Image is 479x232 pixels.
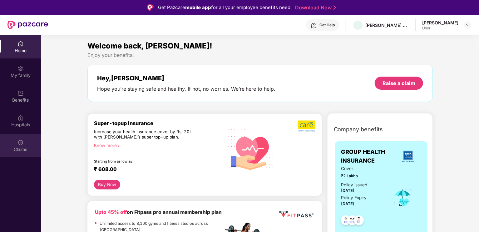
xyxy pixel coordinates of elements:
[94,129,196,140] div: Increase your health insurance cover by Rs. 20L with [PERSON_NAME]’s super top-up plan.
[87,41,212,50] span: Welcome back, [PERSON_NAME]!
[94,166,217,174] div: ₹ 608.00
[223,122,279,178] img: svg+xml;base64,PHN2ZyB4bWxucz0iaHR0cDovL3d3dy53My5vcmcvMjAwMC9zdmciIHhtbG5zOnhsaW5rPSJodHRwOi8vd3...
[333,4,336,11] img: Stroke
[95,209,222,215] b: on Fitpass pro annual membership plan
[422,20,458,26] div: [PERSON_NAME]
[383,80,415,87] div: Raise a claim
[94,159,197,164] div: Starting from as low as
[117,144,120,148] span: right
[341,173,384,179] span: ₹2 Lakhs
[17,115,24,121] img: svg+xml;base64,PHN2ZyBpZD0iSG9zcGl0YWxzIiB4bWxucz0iaHR0cDovL3d3dy53My5vcmcvMjAwMC9zdmciIHdpZHRoPS...
[298,120,316,132] img: b5dec4f62d2307b9de63beb79f102df3.png
[341,165,384,172] span: Cover
[97,86,276,92] div: Hope you’re staying safe and healthy. If not, no worries. We’re here to help.
[338,214,353,229] img: svg+xml;base64,PHN2ZyB4bWxucz0iaHR0cDovL3d3dy53My5vcmcvMjAwMC9zdmciIHdpZHRoPSI0OC45NDMiIGhlaWdodD...
[341,182,368,188] div: Policy issued
[87,52,433,58] div: Enjoy your benefits!
[400,148,417,165] img: insurerLogo
[17,90,24,96] img: svg+xml;base64,PHN2ZyBpZD0iQmVuZWZpdHMiIHhtbG5zPSJodHRwOi8vd3d3LnczLm9yZy8yMDAwL3N2ZyIgd2lkdGg9Ij...
[319,23,335,28] div: Get Help
[334,125,383,134] span: Company benefits
[278,209,314,220] img: fppp.png
[341,194,367,201] div: Policy Expiry
[345,214,360,229] img: svg+xml;base64,PHN2ZyB4bWxucz0iaHR0cDovL3d3dy53My5vcmcvMjAwMC9zdmciIHdpZHRoPSI0OC45MTUiIGhlaWdodD...
[341,148,395,165] span: GROUP HEALTH INSURANCE
[393,188,413,208] img: icon
[351,214,367,229] img: svg+xml;base64,PHN2ZyB4bWxucz0iaHR0cDovL3d3dy53My5vcmcvMjAwMC9zdmciIHdpZHRoPSI0OC45NDMiIGhlaWdodD...
[97,74,276,82] div: Hey, [PERSON_NAME]
[94,180,121,189] button: Buy Now
[311,23,317,29] img: svg+xml;base64,PHN2ZyBpZD0iSGVscC0zMngzMiIgeG1sbnM9Imh0dHA6Ly93d3cudzMub3JnLzIwMDAvc3ZnIiB3aWR0aD...
[17,65,24,72] img: svg+xml;base64,PHN2ZyB3aWR0aD0iMjAiIGhlaWdodD0iMjAiIHZpZXdCb3g9IjAgMCAyMCAyMCIgZmlsbD0ibm9uZSIgeG...
[341,201,355,206] span: [DATE]
[365,22,409,28] div: [PERSON_NAME] FREEDOM FROM [MEDICAL_DATA] LLP
[465,23,470,28] img: svg+xml;base64,PHN2ZyBpZD0iRHJvcGRvd24tMzJ4MzIiIHhtbG5zPSJodHRwOi8vd3d3LnczLm9yZy8yMDAwL3N2ZyIgd2...
[147,4,154,11] img: Logo
[185,4,211,10] strong: mobile app
[422,26,458,31] div: User
[94,120,223,126] div: Super-topup Insurance
[95,209,127,215] b: Upto 45% off
[158,4,290,11] div: Get Pazcare for all your employee benefits need
[341,188,355,193] span: [DATE]
[17,139,24,146] img: svg+xml;base64,PHN2ZyBpZD0iQ2xhaW0iIHhtbG5zPSJodHRwOi8vd3d3LnczLm9yZy8yMDAwL3N2ZyIgd2lkdGg9IjIwIi...
[295,4,334,11] a: Download Now
[7,21,48,29] img: New Pazcare Logo
[17,41,24,47] img: svg+xml;base64,PHN2ZyBpZD0iSG9tZSIgeG1sbnM9Imh0dHA6Ly93d3cudzMub3JnLzIwMDAvc3ZnIiB3aWR0aD0iMjAiIG...
[94,143,220,147] div: Know more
